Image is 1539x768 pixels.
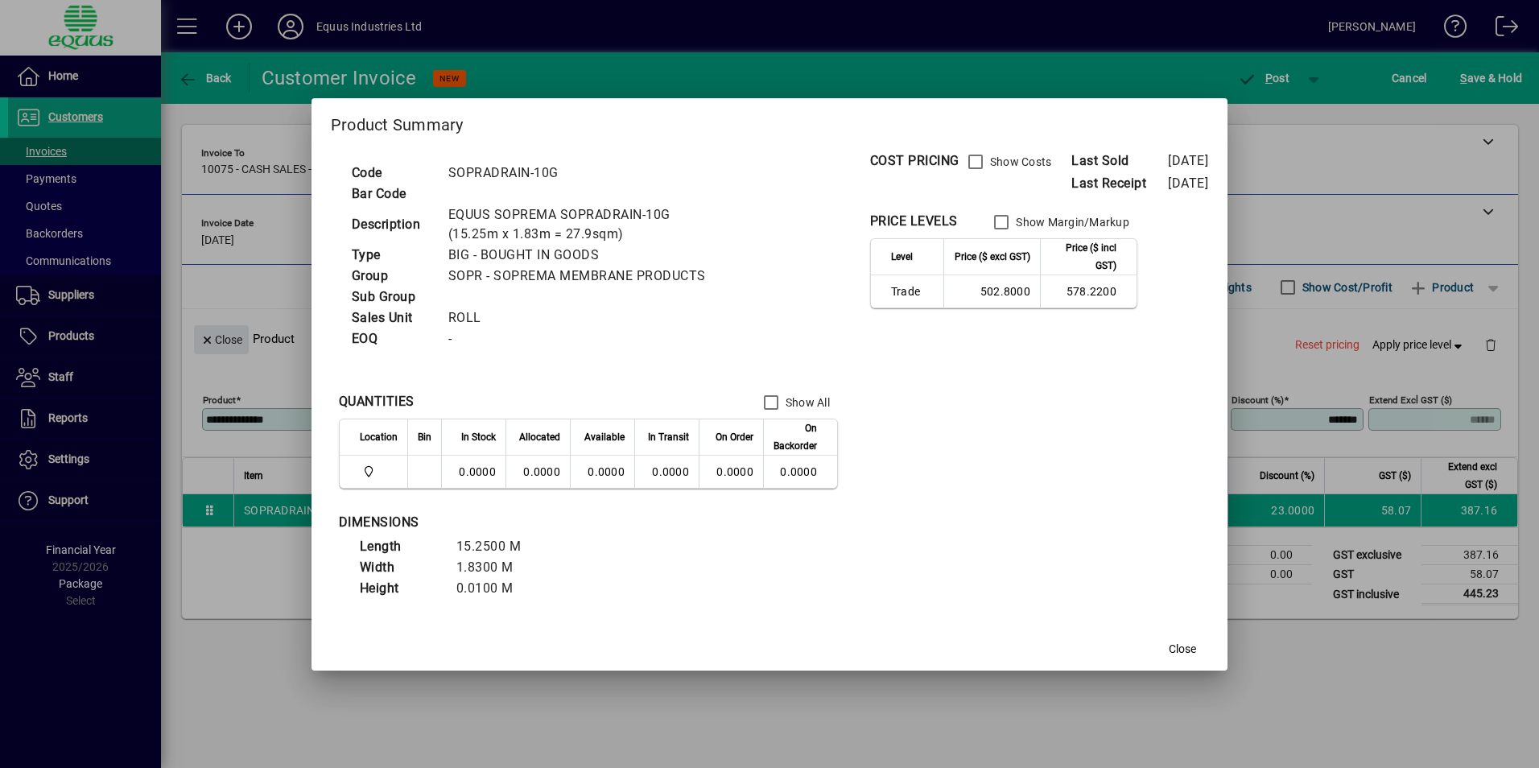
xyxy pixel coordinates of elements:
[782,394,830,411] label: Show All
[870,212,958,231] div: PRICE LEVELS
[352,536,448,557] td: Length
[519,428,560,446] span: Allocated
[1071,151,1168,171] span: Last Sold
[440,163,733,184] td: SOPRADRAIN-10G
[344,308,440,328] td: Sales Unit
[448,536,545,557] td: 15.2500 M
[352,557,448,578] td: Width
[352,578,448,599] td: Height
[344,245,440,266] td: Type
[716,428,753,446] span: On Order
[418,428,431,446] span: Bin
[763,456,837,488] td: 0.0000
[987,154,1052,170] label: Show Costs
[955,248,1030,266] span: Price ($ excl GST)
[1157,635,1208,664] button: Close
[344,287,440,308] td: Sub Group
[1013,214,1129,230] label: Show Margin/Markup
[570,456,634,488] td: 0.0000
[440,308,733,328] td: ROLL
[448,578,545,599] td: 0.0100 M
[1168,153,1208,168] span: [DATE]
[440,266,733,287] td: SOPR - SOPREMA MEMBRANE PRODUCTS
[461,428,496,446] span: In Stock
[344,328,440,349] td: EOQ
[648,428,689,446] span: In Transit
[448,557,545,578] td: 1.8300 M
[339,513,741,532] div: DIMENSIONS
[891,248,913,266] span: Level
[339,392,415,411] div: QUANTITIES
[891,283,934,299] span: Trade
[1169,641,1196,658] span: Close
[584,428,625,446] span: Available
[716,465,753,478] span: 0.0000
[1050,239,1116,275] span: Price ($ incl GST)
[943,275,1040,308] td: 502.8000
[440,204,733,245] td: EQUUS SOPREMA SOPRADRAIN-10G (15.25m x 1.83m = 27.9sqm)
[344,204,440,245] td: Description
[312,98,1228,145] h2: Product Summary
[774,419,817,455] span: On Backorder
[344,266,440,287] td: Group
[652,465,689,478] span: 0.0000
[1040,275,1137,308] td: 578.2200
[360,428,398,446] span: Location
[440,245,733,266] td: BIG - BOUGHT IN GOODS
[505,456,570,488] td: 0.0000
[870,151,959,171] div: COST PRICING
[441,456,505,488] td: 0.0000
[440,328,733,349] td: -
[1071,174,1168,193] span: Last Receipt
[1168,175,1208,191] span: [DATE]
[344,184,440,204] td: Bar Code
[344,163,440,184] td: Code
